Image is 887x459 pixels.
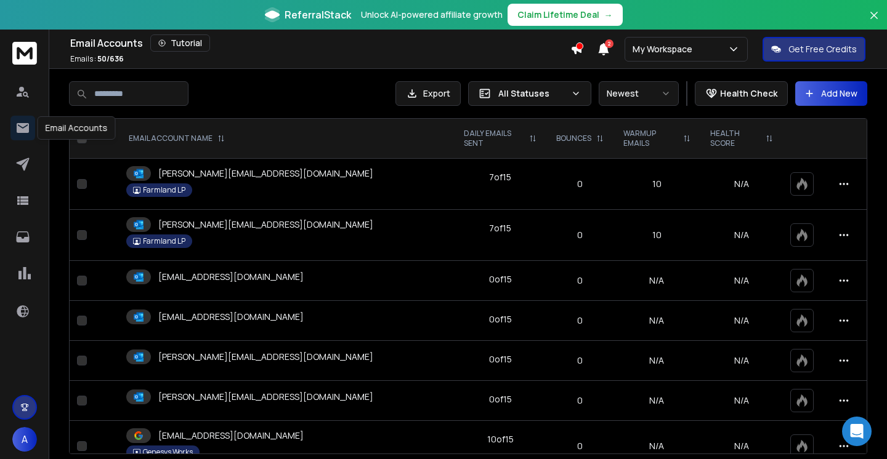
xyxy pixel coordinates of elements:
span: ReferralStack [285,7,351,22]
div: 0 of 15 [489,353,512,365]
div: 0 of 15 [489,313,512,325]
p: N/A [708,274,776,287]
p: N/A [708,354,776,367]
p: BOUNCES [556,134,591,143]
p: [EMAIL_ADDRESS][DOMAIN_NAME] [158,271,304,283]
td: N/A [614,341,700,381]
button: Claim Lifetime Deal→ [508,4,623,26]
button: A [12,427,37,452]
p: Health Check [720,87,777,100]
p: [PERSON_NAME][EMAIL_ADDRESS][DOMAIN_NAME] [158,218,373,231]
p: N/A [708,178,776,190]
p: All Statuses [498,87,566,100]
span: → [604,9,613,21]
p: [PERSON_NAME][EMAIL_ADDRESS][DOMAIN_NAME] [158,391,373,403]
div: 10 of 15 [487,433,514,445]
button: Export [395,81,461,106]
p: Farmland LP [143,185,185,195]
p: 0 [554,178,606,190]
div: Email Accounts [38,116,116,140]
p: N/A [708,229,776,241]
div: Open Intercom Messenger [842,417,872,446]
div: EMAIL ACCOUNT NAME [129,134,225,143]
p: N/A [708,440,776,452]
p: [EMAIL_ADDRESS][DOMAIN_NAME] [158,311,304,323]
p: [EMAIL_ADDRESS][DOMAIN_NAME] [158,429,304,442]
p: 0 [554,229,606,241]
div: 0 of 15 [489,273,512,285]
span: 50 / 636 [97,54,124,64]
p: Genesys Works [143,447,193,457]
p: 0 [554,440,606,452]
p: HEALTH SCORE [710,129,761,148]
p: 0 [554,354,606,367]
td: 10 [614,210,700,261]
p: 0 [554,394,606,407]
p: Unlock AI-powered affiliate growth [361,9,503,21]
td: N/A [614,301,700,341]
p: Emails : [70,54,124,64]
p: Get Free Credits [788,43,857,55]
p: WARMUP EMAILS [623,129,678,148]
button: Get Free Credits [763,37,865,62]
p: 0 [554,314,606,327]
p: N/A [708,314,776,327]
div: Email Accounts [70,34,570,52]
p: [PERSON_NAME][EMAIL_ADDRESS][DOMAIN_NAME] [158,351,373,363]
p: N/A [708,394,776,407]
button: Health Check [695,81,788,106]
td: N/A [614,381,700,421]
p: DAILY EMAILS SENT [464,129,524,148]
td: 10 [614,159,700,210]
p: 0 [554,274,606,287]
p: [PERSON_NAME][EMAIL_ADDRESS][DOMAIN_NAME] [158,167,373,180]
button: Newest [599,81,679,106]
button: Add New [795,81,867,106]
div: 0 of 15 [489,393,512,405]
span: 2 [605,39,614,48]
button: Tutorial [150,34,210,52]
div: 7 of 15 [489,171,511,183]
p: My Workspace [633,43,697,55]
td: N/A [614,261,700,301]
p: Farmland LP [143,236,185,246]
div: 7 of 15 [489,222,511,234]
button: Close banner [866,7,882,37]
